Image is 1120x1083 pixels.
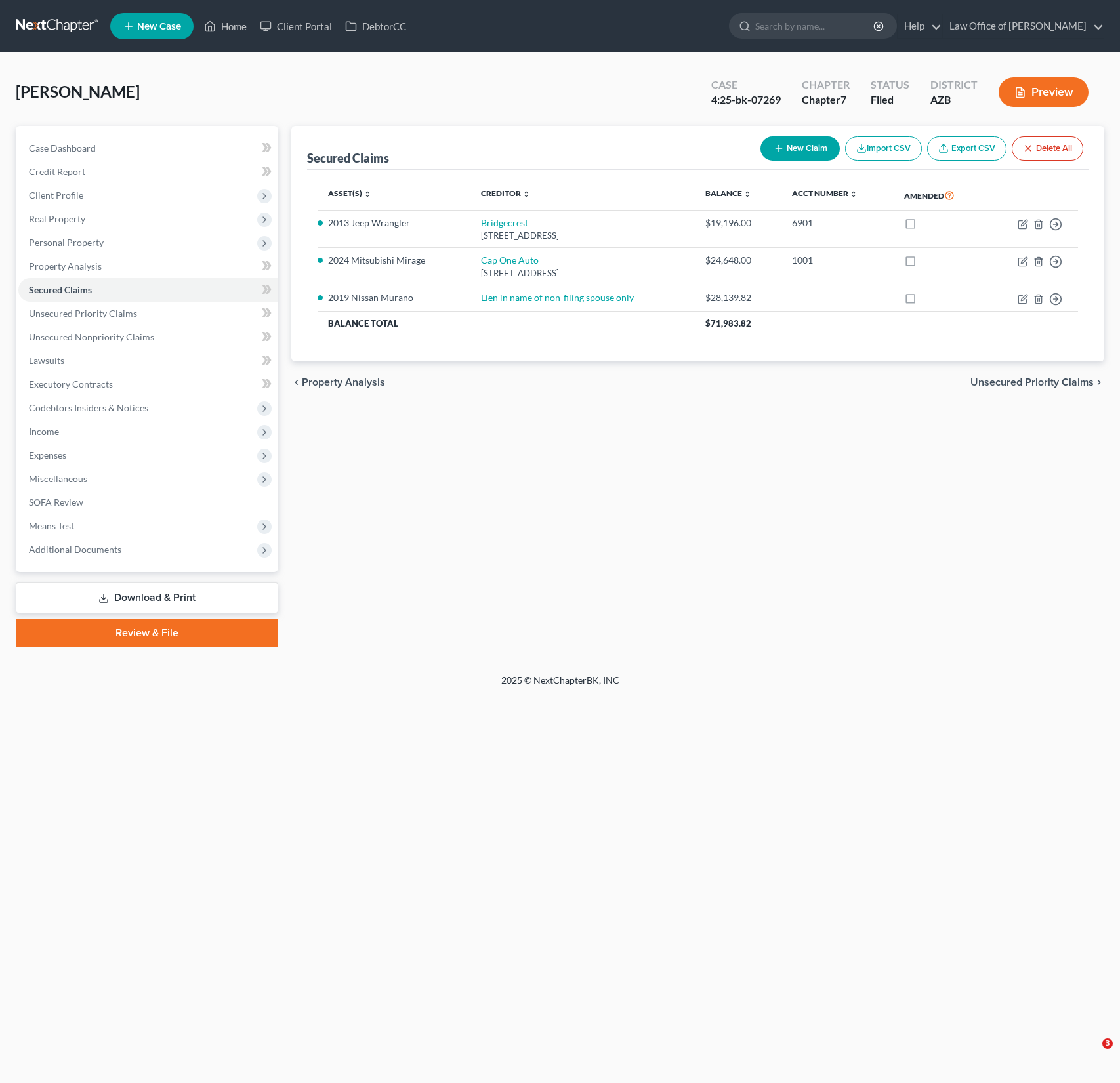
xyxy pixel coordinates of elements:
span: Executory Contracts [29,378,113,390]
span: Unsecured Priority Claims [970,377,1094,388]
span: Property Analysis [29,260,102,272]
li: 2013 Jeep Wrangler [328,216,460,230]
span: Codebtors Insiders & Notices [29,402,148,413]
span: Secured Claims [29,284,92,295]
button: Delete All [1012,136,1083,161]
button: New Claim [760,136,840,161]
a: Creditor unfold_more [481,188,530,198]
input: Search by name... [755,14,875,38]
div: Chapter [802,77,850,92]
span: Credit Report [29,166,85,177]
div: $19,196.00 [705,216,771,230]
span: [PERSON_NAME] [16,82,140,101]
i: unfold_more [363,190,371,198]
div: $28,139.82 [705,291,771,304]
a: DebtorCC [339,14,413,38]
div: 1001 [792,254,883,267]
a: Law Office of [PERSON_NAME] [943,14,1104,38]
a: Client Portal [253,14,339,38]
span: Case Dashboard [29,142,96,153]
a: Review & File [16,619,278,647]
div: Chapter [802,92,850,108]
span: $71,983.82 [705,318,751,329]
span: Lawsuits [29,355,64,366]
button: chevron_left Property Analysis [291,377,385,388]
span: Property Analysis [302,377,385,388]
span: SOFA Review [29,497,83,508]
span: Unsecured Nonpriority Claims [29,331,154,342]
div: [STREET_ADDRESS] [481,230,685,242]
th: Balance Total [318,312,695,335]
span: Real Property [29,213,85,224]
a: Secured Claims [18,278,278,302]
a: Lawsuits [18,349,278,373]
div: 6901 [792,216,883,230]
div: 2025 © NextChapterBK, INC [186,674,934,697]
a: Help [898,14,942,38]
i: unfold_more [743,190,751,198]
li: 2024 Mitsubishi Mirage [328,254,460,267]
a: Case Dashboard [18,136,278,160]
span: Unsecured Priority Claims [29,308,137,319]
a: SOFA Review [18,491,278,514]
div: Case [711,77,781,92]
th: Amended [894,180,986,211]
span: New Case [137,22,181,31]
button: Import CSV [845,136,922,161]
div: $24,648.00 [705,254,771,267]
a: Unsecured Nonpriority Claims [18,325,278,349]
i: chevron_left [291,377,302,388]
i: chevron_right [1094,377,1104,388]
span: Personal Property [29,237,104,248]
a: Lien in name of non-filing spouse only [481,292,634,303]
a: Home [197,14,253,38]
a: Cap One Auto [481,255,539,266]
span: 3 [1102,1038,1113,1049]
span: Expenses [29,449,66,460]
div: District [930,77,978,92]
a: Unsecured Priority Claims [18,302,278,325]
i: unfold_more [850,190,858,198]
a: Download & Print [16,582,278,613]
div: AZB [930,92,978,108]
a: Export CSV [927,136,1006,161]
a: Bridgecrest [481,217,528,228]
a: Credit Report [18,160,278,184]
a: Acct Number unfold_more [792,188,858,198]
span: 7 [840,93,846,106]
span: Miscellaneous [29,473,87,484]
i: unfold_more [522,190,530,198]
a: Property Analysis [18,255,278,278]
span: Income [29,426,59,437]
span: Means Test [29,520,74,531]
button: Preview [999,77,1089,107]
button: Unsecured Priority Claims chevron_right [970,377,1104,388]
a: Asset(s) unfold_more [328,188,371,198]
div: Secured Claims [307,150,389,166]
li: 2019 Nissan Murano [328,291,460,304]
iframe: Intercom live chat [1075,1038,1107,1070]
div: [STREET_ADDRESS] [481,267,685,279]
a: Balance unfold_more [705,188,751,198]
span: Client Profile [29,190,83,201]
span: Additional Documents [29,544,121,555]
div: 4:25-bk-07269 [711,92,781,108]
div: Status [871,77,909,92]
div: Filed [871,92,909,108]
a: Executory Contracts [18,373,278,396]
